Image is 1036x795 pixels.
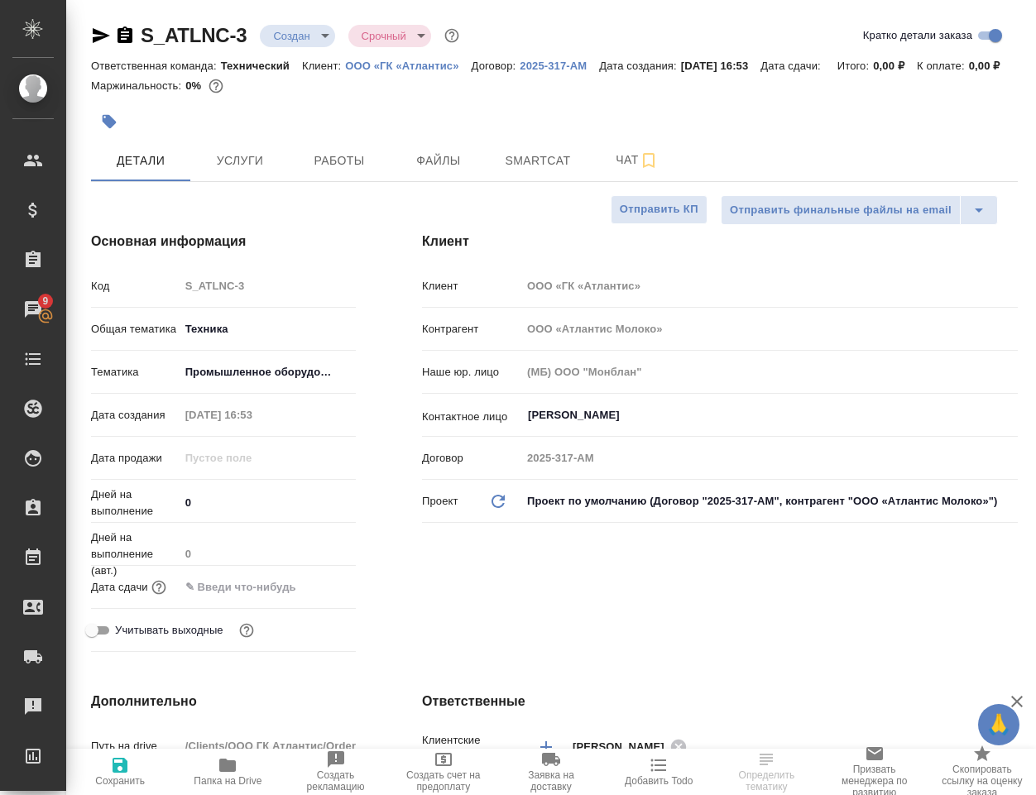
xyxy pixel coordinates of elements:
[978,704,1019,745] button: 🙏
[148,577,170,598] button: Если добавить услуги и заполнить их объемом, то дата рассчитается автоматически
[115,26,135,45] button: Скопировать ссылку
[472,60,520,72] p: Договор:
[422,278,521,295] p: Клиент
[91,407,180,424] p: Дата создания
[101,151,180,171] span: Детали
[422,321,521,338] p: Контрагент
[260,25,334,47] div: Создан
[760,60,824,72] p: Дата сдачи:
[625,775,693,787] span: Добавить Todo
[180,358,356,386] div: Промышленное оборудование
[180,315,356,343] div: Техника
[400,769,487,793] span: Создать счет на предоплату
[180,734,356,758] input: Пустое поле
[300,151,379,171] span: Работы
[521,487,1018,515] div: Проект по умолчанию (Договор "2025-317-АМ", контрагент "ООО «Атлантис Молоко»")
[91,26,111,45] button: Скопировать ссылку для ЯМессенджера
[180,575,324,599] input: ✎ Введи что-нибудь
[141,24,247,46] a: S_ATLNC-3
[837,60,873,72] p: Итого:
[422,364,521,381] p: Наше юр. лицо
[422,692,1018,711] h4: Ответственные
[205,75,227,97] button: 0.00 RUB;
[863,27,972,44] span: Кратко детали заказа
[91,103,127,140] button: Добавить тэг
[180,542,356,566] input: Пустое поле
[573,739,674,755] span: [PERSON_NAME]
[345,60,471,72] p: ООО «ГК «Атлантис»
[4,289,62,330] a: 9
[268,29,314,43] button: Создан
[985,707,1013,742] span: 🙏
[521,317,1018,341] input: Пустое поле
[611,195,707,224] button: Отправить КП
[521,274,1018,298] input: Пустое поле
[712,749,820,795] button: Определить тематику
[91,278,180,295] p: Код
[95,775,145,787] span: Сохранить
[422,732,521,765] p: Клиентские менеджеры
[91,692,356,711] h4: Дополнительно
[91,529,180,579] p: Дней на выполнение (авт.)
[348,25,431,47] div: Создан
[497,749,605,795] button: Заявка на доставку
[180,274,356,298] input: Пустое поле
[928,749,1036,795] button: Скопировать ссылку на оценку заказа
[422,409,521,425] p: Контактное лицо
[521,360,1018,384] input: Пустое поле
[180,491,356,515] input: ✎ Введи что-нибудь
[291,769,379,793] span: Создать рекламацию
[357,29,411,43] button: Срочный
[91,364,180,381] p: Тематика
[91,738,180,754] p: Путь на drive
[721,195,961,225] button: Отправить финальные файлы на email
[390,749,497,795] button: Создать счет на предоплату
[91,60,221,72] p: Ответственная команда:
[91,79,185,92] p: Маржинальность:
[441,25,463,46] button: Доп статусы указывают на важность/срочность заказа
[599,60,680,72] p: Дата создания:
[185,79,205,92] p: 0%
[730,201,952,220] span: Отправить финальные файлы на email
[281,749,389,795] button: Создать рекламацию
[115,622,223,639] span: Учитывать выходные
[236,620,257,641] button: Выбери, если сб и вс нужно считать рабочими днями для выполнения заказа.
[302,60,345,72] p: Клиент:
[721,195,998,225] div: split button
[573,736,692,757] div: [PERSON_NAME]
[526,727,566,767] button: Добавить менеджера
[180,446,324,470] input: Пустое поле
[620,200,698,219] span: Отправить КП
[200,151,280,171] span: Услуги
[221,60,302,72] p: Технический
[521,446,1018,470] input: Пустое поле
[722,769,810,793] span: Определить тематику
[873,60,917,72] p: 0,00 ₽
[91,450,180,467] p: Дата продажи
[605,749,712,795] button: Добавить Todo
[597,150,677,170] span: Чат
[422,450,521,467] p: Договор
[969,60,1013,72] p: 0,00 ₽
[91,232,356,251] h4: Основная информация
[91,321,180,338] p: Общая тематика
[821,749,928,795] button: Призвать менеджера по развитию
[32,293,58,309] span: 9
[1009,414,1012,417] button: Open
[639,151,659,170] svg: Подписаться
[422,232,1018,251] h4: Клиент
[66,749,174,795] button: Сохранить
[345,58,471,72] a: ООО «ГК «Атлантис»
[422,493,458,510] p: Проект
[681,60,761,72] p: [DATE] 16:53
[91,579,148,596] p: Дата сдачи
[917,60,969,72] p: К оплате:
[91,486,180,520] p: Дней на выполнение
[180,403,324,427] input: Пустое поле
[174,749,281,795] button: Папка на Drive
[194,775,261,787] span: Папка на Drive
[507,769,595,793] span: Заявка на доставку
[399,151,478,171] span: Файлы
[520,58,599,72] a: 2025-317-АМ
[498,151,578,171] span: Smartcat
